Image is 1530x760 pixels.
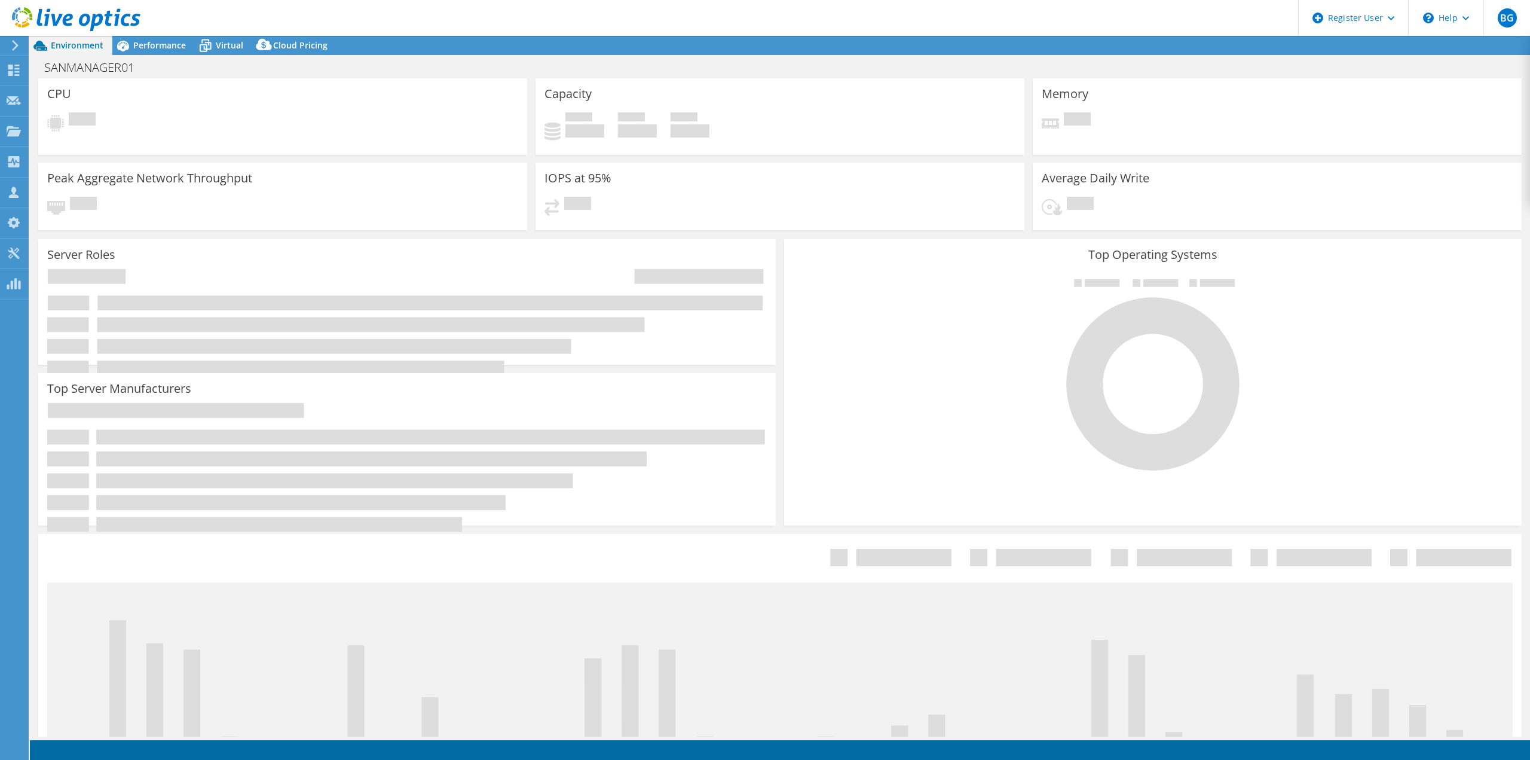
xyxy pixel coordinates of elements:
[273,39,328,51] span: Cloud Pricing
[69,112,96,129] span: Pending
[216,39,243,51] span: Virtual
[47,382,191,395] h3: Top Server Manufacturers
[544,87,592,100] h3: Capacity
[1067,197,1094,213] span: Pending
[565,124,604,138] h4: 0 GiB
[47,248,115,261] h3: Server Roles
[1042,172,1149,185] h3: Average Daily Write
[618,124,657,138] h4: 0 GiB
[1064,112,1091,129] span: Pending
[564,197,591,213] span: Pending
[544,172,611,185] h3: IOPS at 95%
[1498,8,1517,28] span: BG
[1042,87,1088,100] h3: Memory
[47,172,252,185] h3: Peak Aggregate Network Throughput
[133,39,186,51] span: Performance
[70,197,97,213] span: Pending
[565,112,592,124] span: Used
[671,124,709,138] h4: 0 GiB
[671,112,697,124] span: Total
[793,248,1513,261] h3: Top Operating Systems
[47,87,71,100] h3: CPU
[51,39,103,51] span: Environment
[618,112,645,124] span: Free
[39,61,153,74] h1: SANMANAGER01
[1423,13,1434,23] svg: \n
